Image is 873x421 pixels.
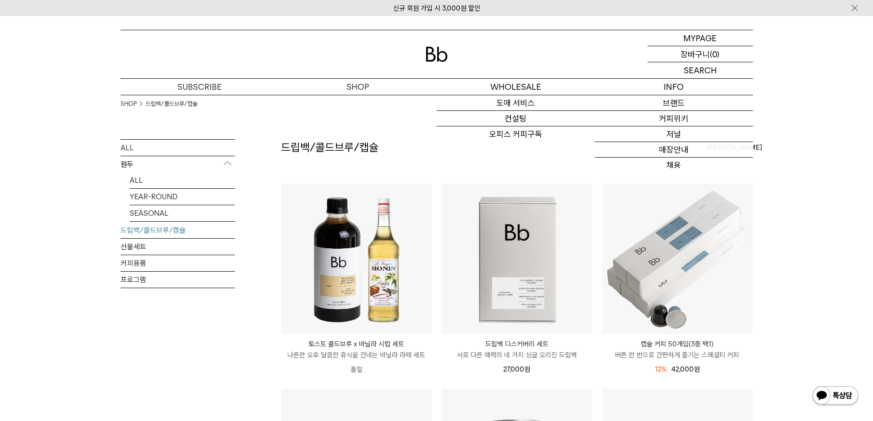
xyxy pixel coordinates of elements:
span: 원 [524,365,530,373]
a: 신규 회원 가입 시 3,000원 할인 [393,4,480,12]
p: 토스트 콜드브루 x 바닐라 시럽 세트 [281,339,432,350]
p: 원두 [121,156,235,173]
a: 장바구니 (0) [648,46,753,62]
p: 품절 [281,361,432,379]
a: 드립백 디스커버리 세트 서로 다른 매력의 네 가지 싱글 오리진 드립백 [442,339,592,361]
p: SEARCH [684,62,717,78]
a: 오피스 커피구독 [437,126,595,142]
a: SHOP [279,79,437,95]
a: 커피위키 [595,111,753,126]
a: 토스트 콜드브루 x 바닐라 시럽 세트 나른한 오후 달콤한 휴식을 건네는 바닐라 라떼 세트 [281,339,432,361]
span: 원 [694,365,700,373]
a: 저널 [595,126,753,142]
a: MYPAGE [648,30,753,46]
span: 42,000 [671,365,700,373]
a: 매장안내 [595,142,753,158]
a: SEASONAL [130,205,235,221]
img: 토스트 콜드브루 x 바닐라 시럽 세트 [281,184,432,334]
div: 12% [655,364,667,375]
a: 드립백/콜드브루/캡슐 [146,99,198,109]
img: 로고 [426,47,448,62]
a: 프로그램 [121,272,235,288]
p: 장바구니 [681,46,710,62]
a: ALL [130,172,235,188]
a: SUBSCRIBE [121,79,279,95]
a: ALL [121,140,235,156]
a: 선물세트 [121,239,235,255]
p: 버튼 한 번으로 간편하게 즐기는 스페셜티 커피 [602,350,752,361]
img: 드립백 디스커버리 세트 [442,184,592,334]
a: 브랜드 [595,95,753,111]
span: 27,000 [503,365,530,373]
a: 캡슐 커피 50개입(3종 택1) 버튼 한 번으로 간편하게 즐기는 스페셜티 커피 [602,339,752,361]
p: 나른한 오후 달콤한 휴식을 건네는 바닐라 라떼 세트 [281,350,432,361]
img: 캡슐 커피 50개입(3종 택1) [602,184,752,334]
p: MYPAGE [683,30,717,46]
p: INFO [595,79,753,95]
a: YEAR-ROUND [130,189,235,205]
a: 드립백/콜드브루/캡슐 [121,222,235,238]
p: 드립백 디스커버리 세트 [442,339,592,350]
a: 커피용품 [121,255,235,271]
h2: 드립백/콜드브루/캡슐 [281,140,379,155]
a: 도매 서비스 [437,95,595,111]
a: 컨설팅 [437,111,595,126]
img: 카카오톡 채널 1:1 채팅 버튼 [812,385,859,407]
p: WHOLESALE [437,79,595,95]
p: 서로 다른 매력의 네 가지 싱글 오리진 드립백 [442,350,592,361]
p: (0) [710,46,719,62]
a: SHOP [121,99,137,109]
p: 캡슐 커피 50개입(3종 택1) [602,339,752,350]
a: 채용 [595,158,753,173]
